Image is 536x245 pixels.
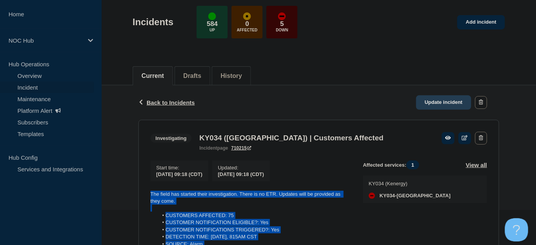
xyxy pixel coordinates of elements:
button: View all [466,160,487,169]
p: Affected [237,28,258,32]
a: 710215 [231,145,251,151]
a: Add incident [457,15,505,29]
span: incident [199,145,217,151]
p: Up [209,28,215,32]
button: Drafts [183,72,201,79]
p: 0 [246,20,249,28]
div: affected [243,12,251,20]
a: Update incident [416,95,471,110]
p: page [199,145,228,151]
span: 1 [406,160,419,169]
div: [DATE] 09:18 (CDT) [218,171,264,177]
p: 5 [280,20,284,28]
p: NOC Hub [9,37,83,44]
button: Back to Incidents [138,99,195,106]
div: down [278,12,286,20]
h3: KY034 ([GEOGRAPHIC_DATA]) | Customers Affected [199,134,384,142]
div: down [369,193,375,199]
li: CUSTOMER NOTIFICATION ELIGIBLE?: Yes [158,219,351,226]
span: Back to Incidents [147,99,195,106]
p: KY034 (Kenergy) [369,181,451,186]
h1: Incidents [133,17,173,28]
p: Start time : [156,165,202,171]
p: The field has started their investigation. There is no ETR. Updates will be provided as they come. [150,191,351,205]
p: Down [276,28,289,32]
span: Investigating [150,134,192,143]
li: CUSTOMER NOTIFICATIONS TRIGGERED?: Yes [158,226,351,233]
iframe: Help Scout Beacon - Open [505,218,528,242]
span: [DATE] 09:18 (CDT) [156,171,202,177]
p: Updated : [218,165,264,171]
span: Affected services: [363,160,423,169]
li: DETECTION TIME: [DATE], 815AM CST [158,233,351,240]
button: History [221,72,242,79]
div: up [208,12,216,20]
button: Current [142,72,164,79]
span: KY034-[GEOGRAPHIC_DATA] [380,193,451,199]
p: 584 [207,20,218,28]
li: CUSTOMERS AFFECTED: 75 [158,212,351,219]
